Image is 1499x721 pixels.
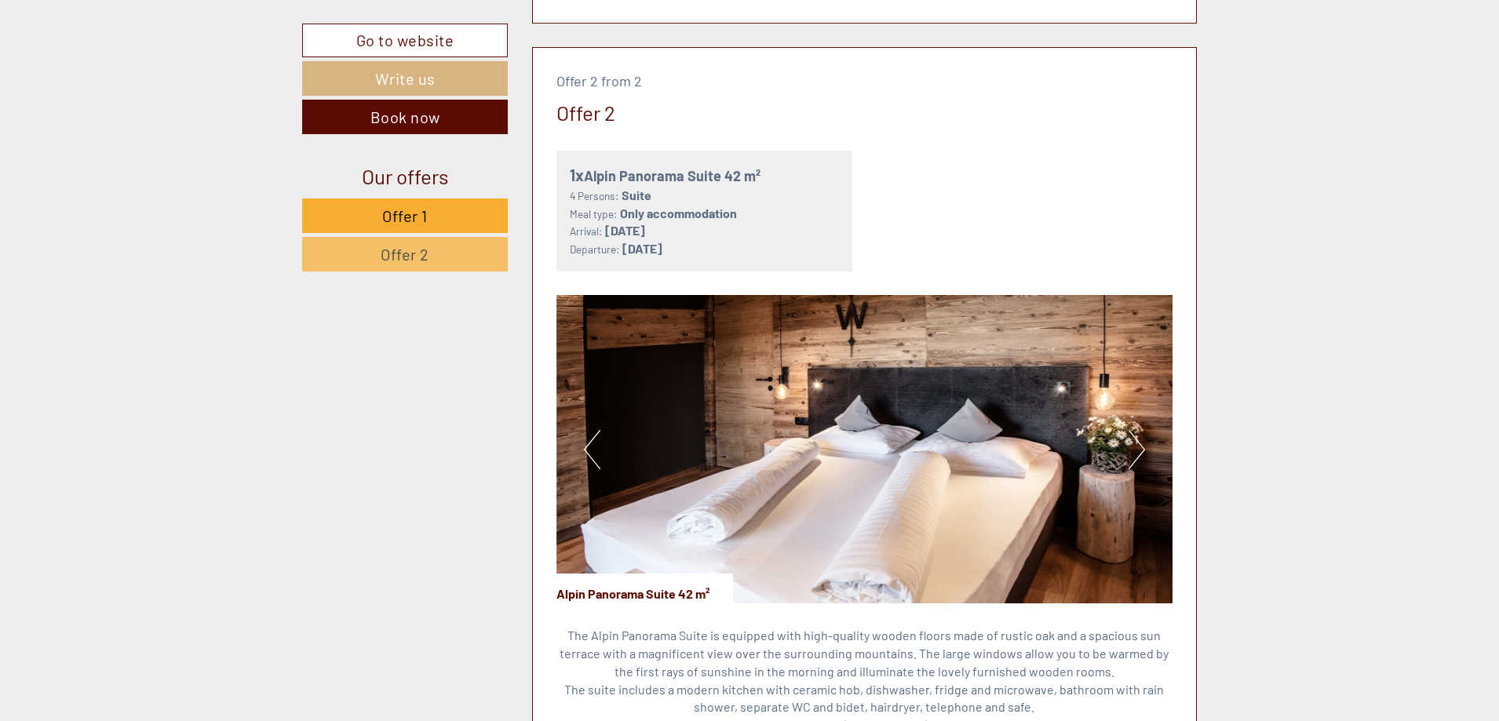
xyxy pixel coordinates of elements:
div: Alpin Panorama Suite 42 m² [556,574,733,603]
a: Go to website [302,24,508,57]
b: [DATE] [622,241,662,256]
b: 1x [570,166,584,184]
span: Offer 2 from 2 [556,72,642,89]
button: Previous [584,430,600,469]
small: Departure: [570,242,620,256]
b: Only accommodation [620,206,737,220]
a: Book now [302,100,508,134]
small: Arrival: [570,224,603,238]
div: Offer 2 [556,98,615,127]
span: Offer 1 [382,206,428,225]
div: Our offers [302,162,508,191]
a: Write us [302,61,508,96]
small: Meal type: [570,207,618,220]
b: Suite [622,188,651,202]
div: Alpin Panorama Suite 42 m² [570,164,840,187]
img: image [556,295,1173,603]
b: [DATE] [605,223,645,238]
small: 4 Persons: [570,189,619,202]
button: Next [1129,430,1145,469]
span: Offer 2 [381,245,429,264]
